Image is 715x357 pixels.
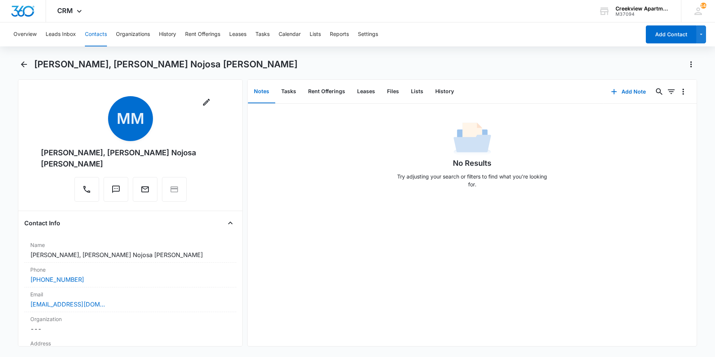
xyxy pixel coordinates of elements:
[24,238,236,263] div: Name[PERSON_NAME], [PERSON_NAME] Nojosa [PERSON_NAME]
[248,80,275,103] button: Notes
[41,147,220,170] div: [PERSON_NAME], [PERSON_NAME] Nojosa [PERSON_NAME]
[616,12,670,17] div: account id
[677,86,689,98] button: Overflow Menu
[108,96,153,141] span: MM
[30,324,230,333] dd: ---
[665,86,677,98] button: Filters
[405,80,429,103] button: Lists
[646,25,696,43] button: Add Contact
[616,6,670,12] div: account name
[30,315,230,323] label: Organization
[279,22,301,46] button: Calendar
[46,22,76,46] button: Leads Inbox
[34,59,298,70] h1: [PERSON_NAME], [PERSON_NAME] Nojosa [PERSON_NAME]
[30,300,105,309] a: [EMAIL_ADDRESS][DOMAIN_NAME]
[30,266,230,274] label: Phone
[13,22,37,46] button: Overview
[30,241,230,249] label: Name
[310,22,321,46] button: Lists
[454,120,491,158] img: No Data
[700,3,706,9] div: notifications count
[133,177,157,202] button: Email
[24,312,236,336] div: Organization---
[330,22,349,46] button: Reports
[30,275,84,284] a: [PHONE_NUMBER]
[133,189,157,195] a: Email
[104,189,128,195] a: Text
[653,86,665,98] button: Search...
[394,173,551,188] p: Try adjusting your search or filters to find what you’re looking for.
[185,22,220,46] button: Rent Offerings
[453,158,491,169] h1: No Results
[685,58,697,70] button: Actions
[24,263,236,287] div: Phone[PHONE_NUMBER]
[351,80,381,103] button: Leases
[275,80,302,103] button: Tasks
[57,7,73,15] span: CRM
[381,80,405,103] button: Files
[24,287,236,312] div: Email[EMAIL_ADDRESS][DOMAIN_NAME]
[85,22,107,46] button: Contacts
[358,22,378,46] button: Settings
[74,189,99,195] a: Call
[604,83,653,101] button: Add Note
[74,177,99,202] button: Call
[30,290,230,298] label: Email
[116,22,150,46] button: Organizations
[229,22,246,46] button: Leases
[429,80,460,103] button: History
[302,80,351,103] button: Rent Offerings
[30,250,230,259] dd: [PERSON_NAME], [PERSON_NAME] Nojosa [PERSON_NAME]
[30,339,230,347] label: Address
[224,217,236,229] button: Close
[255,22,270,46] button: Tasks
[24,219,60,228] h4: Contact Info
[18,58,30,70] button: Back
[700,3,706,9] span: 144
[159,22,176,46] button: History
[104,177,128,202] button: Text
